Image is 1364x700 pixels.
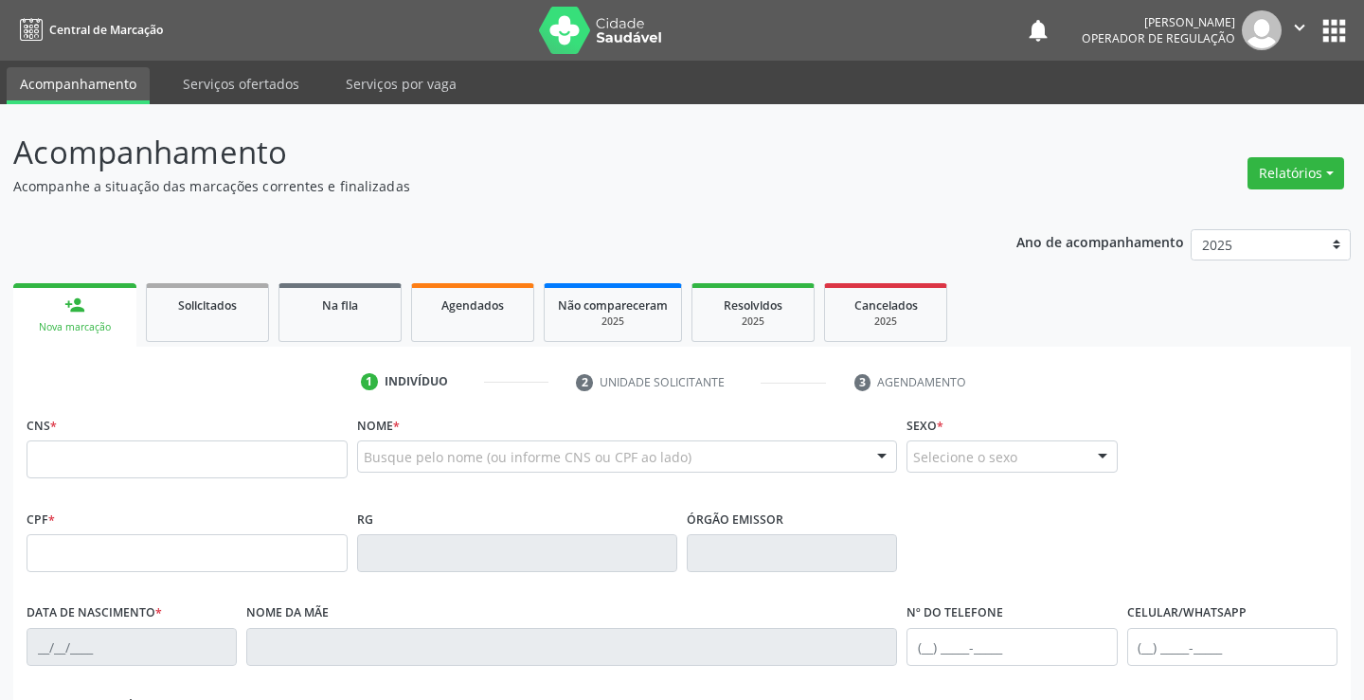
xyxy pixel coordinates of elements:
span: Busque pelo nome (ou informe CNS ou CPF ao lado) [364,447,691,467]
p: Acompanhamento [13,129,949,176]
img: img [1242,10,1282,50]
p: Ano de acompanhamento [1016,229,1184,253]
a: Central de Marcação [13,14,163,45]
label: Celular/WhatsApp [1127,599,1247,628]
span: Na fila [322,297,358,314]
input: __/__/____ [27,628,237,666]
div: 2025 [706,314,800,329]
div: [PERSON_NAME] [1082,14,1235,30]
div: person_add [64,295,85,315]
span: Agendados [441,297,504,314]
a: Serviços ofertados [170,67,313,100]
input: (__) _____-_____ [906,628,1117,666]
input: (__) _____-_____ [1127,628,1337,666]
span: Central de Marcação [49,22,163,38]
div: Indivíduo [385,373,448,390]
label: Nº do Telefone [906,599,1003,628]
p: Acompanhe a situação das marcações correntes e finalizadas [13,176,949,196]
div: 2025 [838,314,933,329]
button: Relatórios [1247,157,1344,189]
button: apps [1318,14,1351,47]
span: Resolvidos [724,297,782,314]
a: Serviços por vaga [332,67,470,100]
i:  [1289,17,1310,38]
span: Não compareceram [558,297,668,314]
div: 1 [361,373,378,390]
label: CNS [27,411,57,440]
span: Solicitados [178,297,237,314]
label: Nome da mãe [246,599,329,628]
label: Nome [357,411,400,440]
span: Operador de regulação [1082,30,1235,46]
span: Cancelados [854,297,918,314]
div: 2025 [558,314,668,329]
label: Sexo [906,411,943,440]
button: notifications [1025,17,1051,44]
label: Data de nascimento [27,599,162,628]
label: RG [357,505,373,534]
label: CPF [27,505,55,534]
button:  [1282,10,1318,50]
a: Acompanhamento [7,67,150,104]
label: Órgão emissor [687,505,783,534]
div: Nova marcação [27,320,123,334]
span: Selecione o sexo [913,447,1017,467]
